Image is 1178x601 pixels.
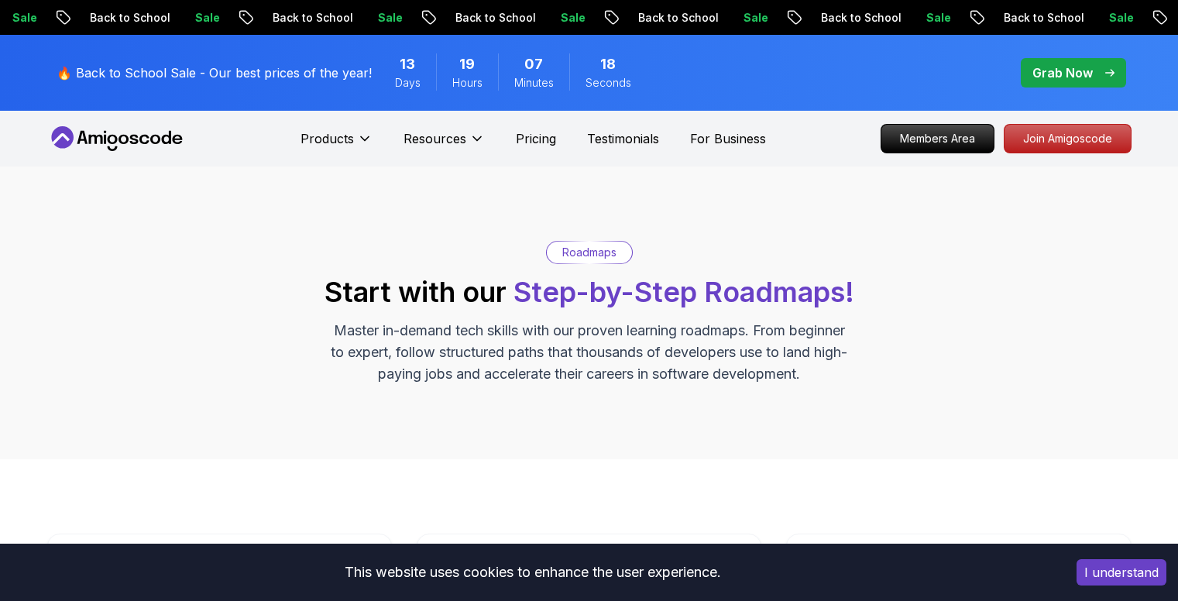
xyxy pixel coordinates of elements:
span: 18 Seconds [600,53,616,75]
p: Roadmaps [562,245,616,260]
p: Grab Now [1032,64,1093,82]
span: Step-by-Step Roadmaps! [513,275,854,309]
a: Members Area [881,124,994,153]
span: Days [395,75,421,91]
p: Back to School [431,10,537,26]
p: Back to School [66,10,171,26]
span: 7 Minutes [524,53,543,75]
p: 🔥 Back to School Sale - Our best prices of the year! [57,64,372,82]
span: 13 Days [400,53,415,75]
p: Sale [902,10,952,26]
p: Join Amigoscode [1005,125,1131,153]
p: Products [301,129,354,148]
p: Sale [354,10,404,26]
p: Sale [171,10,221,26]
button: Products [301,129,373,160]
p: Members Area [881,125,994,153]
a: Join Amigoscode [1004,124,1132,153]
a: For Business [690,129,766,148]
span: Minutes [514,75,554,91]
span: Hours [452,75,483,91]
span: Seconds [586,75,631,91]
p: Resources [404,129,466,148]
p: Back to School [797,10,902,26]
span: 19 Hours [459,53,475,75]
p: Back to School [614,10,720,26]
p: Sale [1085,10,1135,26]
button: Resources [404,129,485,160]
button: Accept cookies [1077,559,1166,586]
p: Back to School [980,10,1085,26]
p: Sale [720,10,769,26]
p: Master in-demand tech skills with our proven learning roadmaps. From beginner to expert, follow s... [329,320,850,385]
a: Pricing [516,129,556,148]
p: Back to School [249,10,354,26]
a: Testimonials [587,129,659,148]
h2: Start with our [325,276,854,307]
p: Sale [537,10,586,26]
div: This website uses cookies to enhance the user experience. [12,555,1053,589]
